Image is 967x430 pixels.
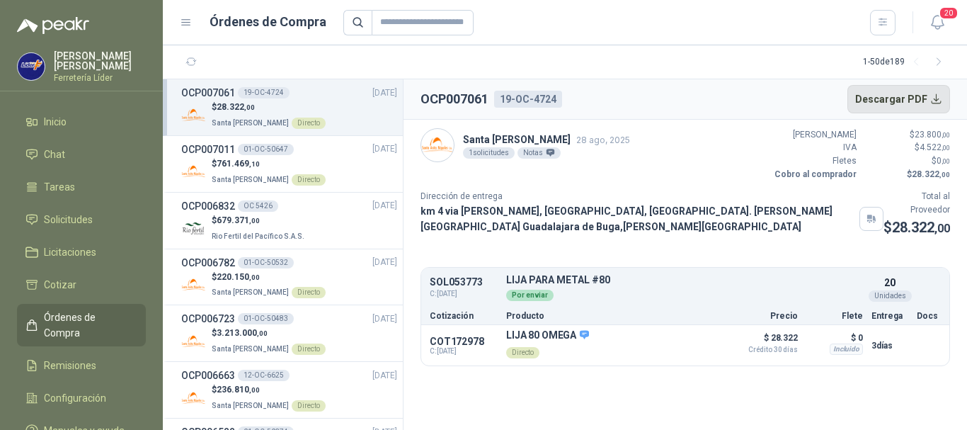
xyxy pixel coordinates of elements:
p: IVA [772,141,857,154]
span: Órdenes de Compra [44,310,132,341]
img: Company Logo [181,103,206,128]
div: Directo [292,118,326,129]
span: 28.322 [217,102,255,112]
p: Cotización [430,312,498,320]
span: 761.469 [217,159,260,169]
span: 0 [937,156,950,166]
button: Descargar PDF [847,85,951,113]
p: $ [865,168,950,181]
span: Chat [44,147,65,162]
span: 28.322 [912,169,950,179]
div: 1 - 50 de 189 [863,51,950,74]
a: Solicitudes [17,206,146,233]
p: Total al Proveedor [883,190,950,217]
span: Configuración [44,390,106,406]
span: 28 ago, 2025 [576,135,630,145]
p: $ 0 [806,329,863,346]
a: OCP00701101-OC-50647[DATE] Company Logo$761.469,10Santa [PERSON_NAME]Directo [181,142,397,186]
div: 12-OC-6625 [238,370,290,381]
span: [DATE] [372,142,397,156]
p: LIJA PARA METAL #80 [506,275,863,285]
span: Santa [PERSON_NAME] [212,119,289,127]
h3: OCP006663 [181,368,235,383]
span: ,00 [249,386,260,394]
a: Chat [17,141,146,168]
div: OC 5426 [238,200,278,212]
h3: OCP006832 [181,198,235,214]
span: ,00 [934,222,950,235]
img: Logo peakr [17,17,89,34]
span: ,00 [942,144,950,152]
a: Cotizar [17,271,146,298]
span: ,00 [939,171,950,179]
div: 01-OC-50647 [238,144,294,155]
span: ,10 [249,160,260,168]
p: $ [212,327,326,340]
p: [PERSON_NAME] [PERSON_NAME] [54,51,146,71]
p: Ferretería Líder [54,74,146,82]
img: Company Logo [18,53,45,80]
a: Inicio [17,108,146,135]
span: ,00 [942,131,950,139]
span: Santa [PERSON_NAME] [212,176,289,183]
p: Flete [806,312,863,320]
div: 19-OC-4724 [494,91,562,108]
p: $ [883,217,950,239]
h3: OCP006723 [181,311,235,327]
span: 679.371 [217,215,260,225]
span: Crédito 30 días [727,346,798,353]
span: [DATE] [372,312,397,326]
h2: OCP007061 [420,89,488,109]
p: Precio [727,312,798,320]
span: 23.800 [915,130,950,140]
span: Santa [PERSON_NAME] [212,288,289,296]
div: 01-OC-50532 [238,257,294,268]
span: Licitaciones [44,244,96,260]
img: Company Logo [181,216,206,241]
a: Configuración [17,385,146,412]
p: $ [212,101,326,114]
span: ,00 [257,329,268,337]
p: SOL053773 [430,277,498,288]
p: Santa [PERSON_NAME] [463,132,630,147]
p: $ [212,383,326,397]
h3: OCP006782 [181,255,235,271]
p: COT172978 [430,336,498,347]
span: 20 [939,6,959,20]
div: 01-OC-50483 [238,313,294,324]
span: C: [DATE] [430,288,498,300]
span: 28.322 [892,219,950,236]
a: OCP006832OC 5426[DATE] Company Logo$679.371,00Rio Fertil del Pacífico S.A.S. [181,198,397,243]
span: ,00 [244,103,255,111]
a: OCP00706119-OC-4724[DATE] Company Logo$28.322,00Santa [PERSON_NAME]Directo [181,85,397,130]
p: [PERSON_NAME] [772,128,857,142]
span: Remisiones [44,358,96,373]
button: 20 [925,10,950,35]
img: Company Logo [421,129,454,162]
a: Remisiones [17,352,146,379]
div: Directo [506,347,539,358]
p: $ [212,214,307,227]
p: $ [865,128,950,142]
p: $ [212,157,326,171]
span: [DATE] [372,256,397,269]
p: Docs [917,312,941,320]
p: $ 28.322 [727,329,798,353]
p: 20 [884,275,896,290]
p: Entrega [871,312,908,320]
h3: OCP007061 [181,85,235,101]
span: 236.810 [217,385,260,395]
div: 1 solicitudes [463,147,515,159]
div: Directo [292,400,326,412]
p: LIJA 80 OMEGA [506,329,589,342]
span: 3.213.000 [217,328,268,338]
div: Por enviar [506,290,554,301]
span: ,00 [942,157,950,165]
p: 3 días [871,337,908,354]
span: Santa [PERSON_NAME] [212,345,289,353]
img: Company Logo [181,385,206,410]
div: 19-OC-4724 [238,87,290,98]
span: 4.522 [920,142,950,152]
div: Directo [292,287,326,298]
div: Incluido [830,344,863,355]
